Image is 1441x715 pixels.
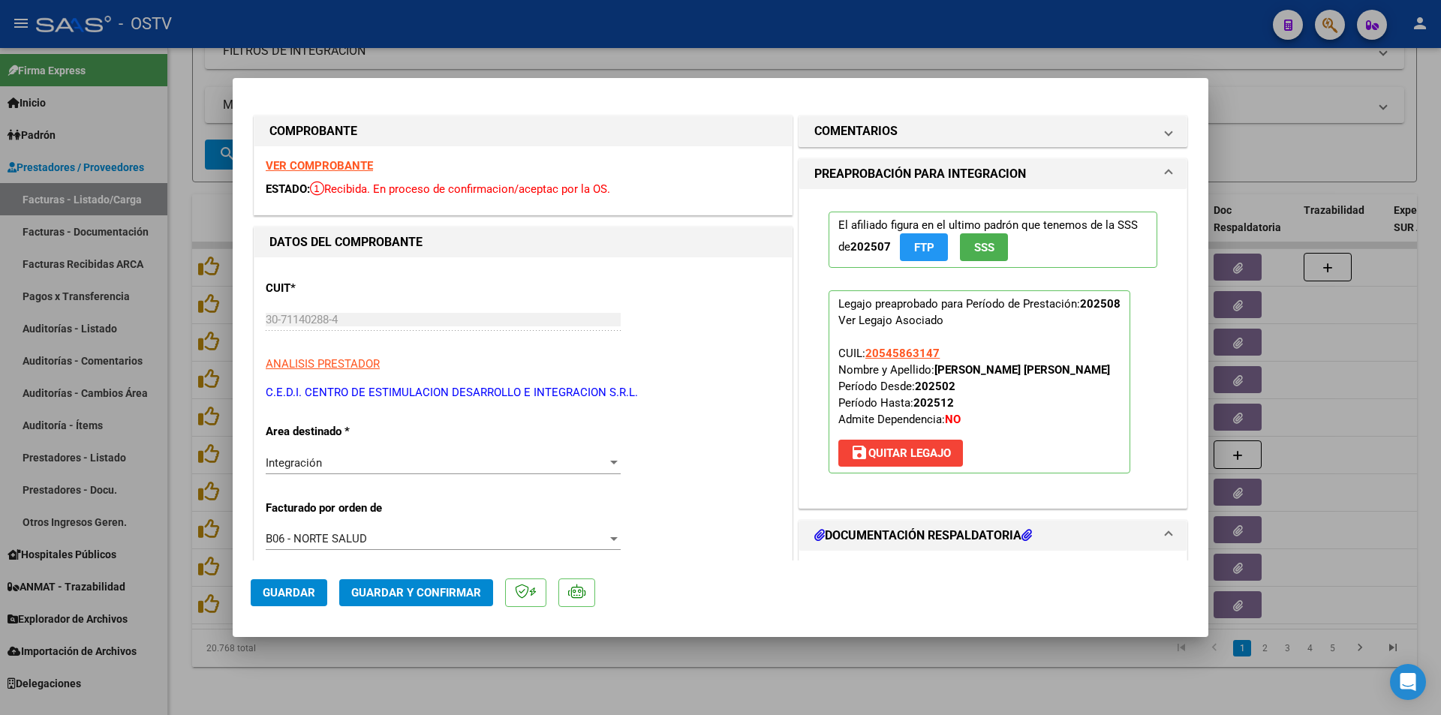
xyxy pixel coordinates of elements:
button: Guardar y Confirmar [339,579,493,606]
h1: COMENTARIOS [814,122,898,140]
span: CUIL: Nombre y Apellido: Período Desde: Período Hasta: Admite Dependencia: [838,347,1110,426]
button: Quitar Legajo [838,440,963,467]
strong: [PERSON_NAME] [PERSON_NAME] [934,363,1110,377]
mat-expansion-panel-header: DOCUMENTACIÓN RESPALDATORIA [799,521,1187,551]
strong: 202512 [913,396,954,410]
button: FTP [900,233,948,261]
span: 20545863147 [865,347,940,360]
p: Area destinado * [266,423,420,440]
p: El afiliado figura en el ultimo padrón que tenemos de la SSS de [829,212,1157,268]
span: Guardar [263,586,315,599]
p: CUIT [266,280,420,297]
div: Open Intercom Messenger [1390,664,1426,700]
span: Integración [266,456,322,470]
strong: COMPROBANTE [269,124,357,138]
button: SSS [960,233,1008,261]
strong: 202502 [915,380,955,393]
div: PREAPROBACIÓN PARA INTEGRACION [799,189,1187,508]
span: Recibida. En proceso de confirmacion/aceptac por la OS. [310,182,610,196]
span: Guardar y Confirmar [351,586,481,599]
mat-expansion-panel-header: PREAPROBACIÓN PARA INTEGRACION [799,159,1187,189]
span: Quitar Legajo [850,446,951,460]
span: ESTADO: [266,182,310,196]
strong: NO [945,413,961,426]
span: ANALISIS PRESTADOR [266,357,380,371]
strong: 202507 [850,240,891,254]
span: FTP [914,241,934,254]
h1: DOCUMENTACIÓN RESPALDATORIA [814,527,1032,545]
strong: 202508 [1080,297,1121,311]
p: Facturado por orden de [266,500,420,517]
p: Legajo preaprobado para Período de Prestación: [829,290,1130,473]
mat-icon: save [850,443,868,461]
span: SSS [974,241,994,254]
strong: DATOS DEL COMPROBANTE [269,235,423,249]
div: Ver Legajo Asociado [838,312,943,329]
span: B06 - NORTE SALUD [266,532,367,545]
button: Guardar [251,579,327,606]
mat-expansion-panel-header: COMENTARIOS [799,116,1187,146]
a: VER COMPROBANTE [266,159,373,173]
p: C.E.D.I. CENTRO DE ESTIMULACION DESARROLLO E INTEGRACION S.R.L. [266,384,781,401]
h1: PREAPROBACIÓN PARA INTEGRACION [814,165,1026,183]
